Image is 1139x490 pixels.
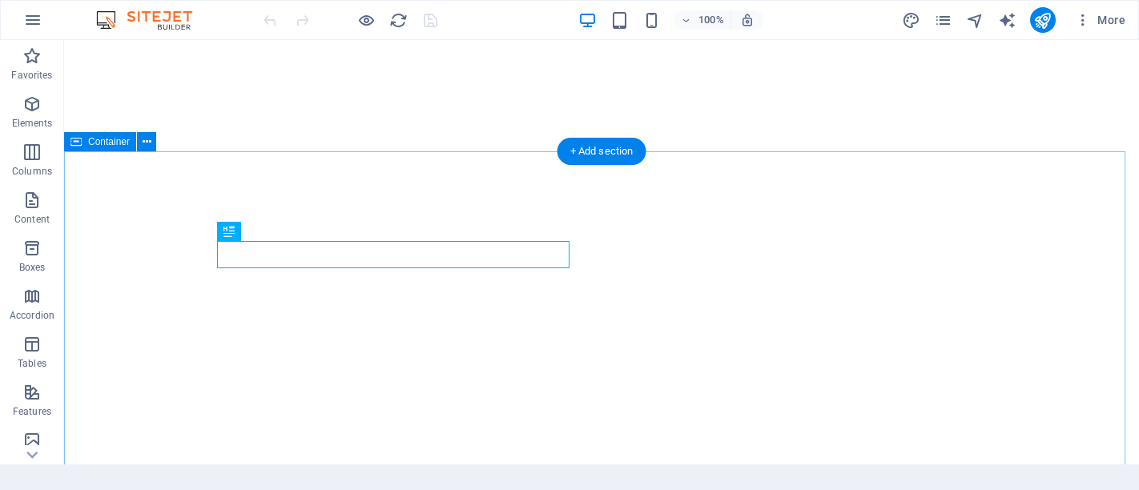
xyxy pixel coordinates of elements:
button: text_generator [998,10,1017,30]
button: pages [934,10,953,30]
span: Container [88,137,130,147]
i: Navigator [966,11,984,30]
p: Elements [12,117,53,130]
button: publish [1030,7,1056,33]
p: Favorites [11,69,52,82]
img: Editor Logo [92,10,212,30]
i: Pages (Ctrl+Alt+S) [934,11,952,30]
span: More [1075,12,1125,28]
button: navigator [966,10,985,30]
button: design [902,10,921,30]
i: Publish [1033,11,1052,30]
i: Reload page [389,11,408,30]
i: Design (Ctrl+Alt+Y) [902,11,920,30]
button: Click here to leave preview mode and continue editing [356,10,376,30]
h6: 100% [698,10,724,30]
p: Features [13,405,51,418]
button: 100% [674,10,731,30]
p: Tables [18,357,46,370]
i: On resize automatically adjust zoom level to fit chosen device. [740,13,755,27]
button: reload [388,10,408,30]
div: + Add section [557,138,646,165]
i: AI Writer [998,11,1016,30]
p: Accordion [10,309,54,322]
p: Content [14,213,50,226]
p: Columns [12,165,52,178]
p: Boxes [19,261,46,274]
button: More [1069,7,1132,33]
